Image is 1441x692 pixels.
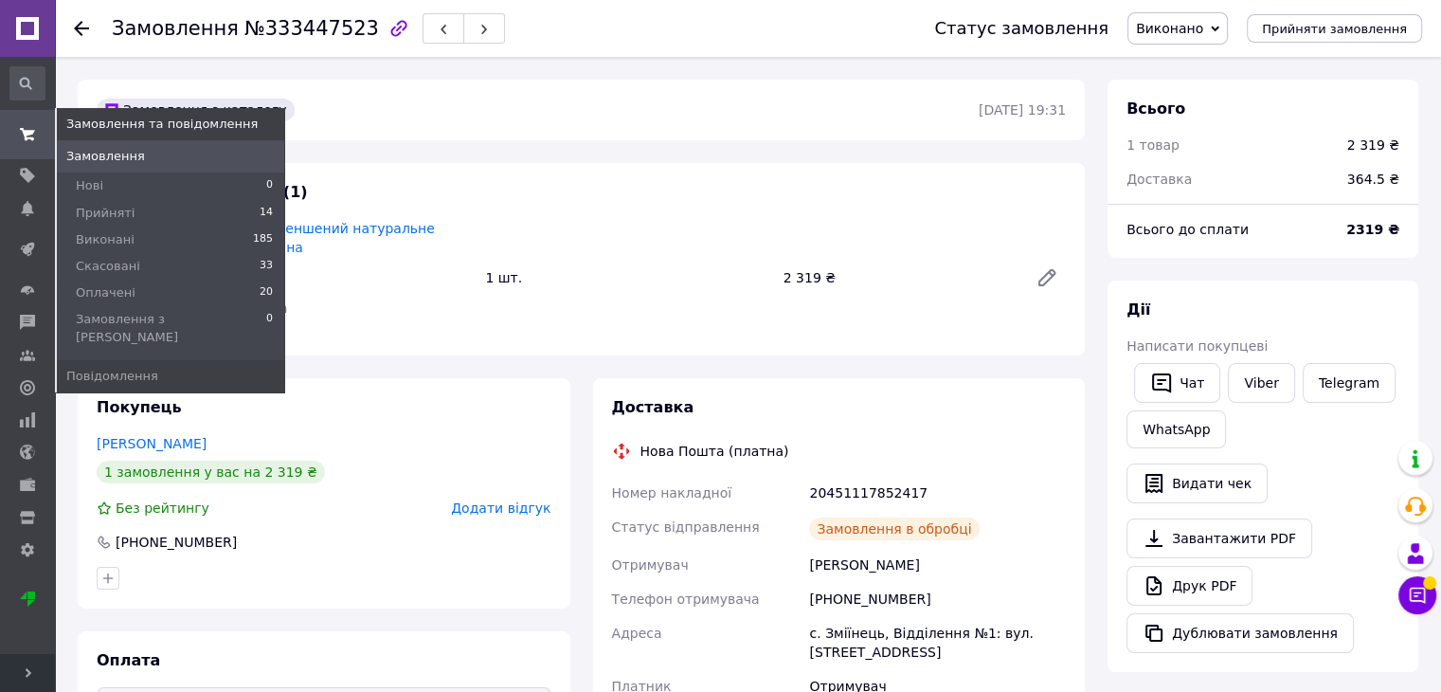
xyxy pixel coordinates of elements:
[1126,519,1312,558] a: Завантажити PDF
[188,221,435,255] a: Надгробок Зменшений натуральне дерево/модрина
[612,592,760,607] span: Телефон отримувача
[253,231,273,248] span: 185
[74,19,89,38] div: Повернутися назад
[260,284,273,301] span: 20
[97,99,295,121] div: Замовлення з каталогу
[112,17,239,40] span: Замовлення
[1126,410,1226,448] a: WhatsApp
[979,102,1066,118] time: [DATE] 19:31
[776,264,1020,291] div: 2 319 ₴
[76,284,135,301] span: Оплачені
[188,280,470,299] div: 2 319 ₴
[1303,363,1396,403] a: Telegram
[805,548,1070,582] div: [PERSON_NAME]
[636,442,794,461] div: Нова Пошта (платна)
[97,398,182,416] span: Покупець
[116,501,209,516] span: Без рейтингу
[260,205,273,222] span: 14
[612,519,760,535] span: Статус відправлення
[1347,136,1399,155] div: 2 319 ₴
[1134,363,1220,403] button: Чат
[1126,137,1180,153] span: 1 товар
[1136,21,1203,36] span: Виконано
[76,177,103,194] span: Нові
[1126,300,1150,319] span: Дії
[934,19,1108,38] div: Статус замовлення
[97,461,325,483] div: 1 замовлення у вас на 2 319 ₴
[66,148,145,165] span: Замовлення
[1336,158,1411,200] div: 364.5 ₴
[114,533,239,552] div: [PHONE_NUMBER]
[477,264,775,291] div: 1 шт.
[244,17,379,40] span: №333447523
[1126,100,1185,118] span: Всього
[1126,222,1249,237] span: Всього до сплати
[66,116,258,133] span: Замовлення та повідомлення
[612,485,732,501] span: Номер накладної
[1126,172,1192,187] span: Доставка
[805,476,1070,510] div: 20451117852417
[57,140,284,173] a: Замовлення
[1228,363,1294,403] a: Viber
[76,258,140,275] span: Скасовані
[612,557,689,573] span: Отримувач
[1346,222,1399,237] b: 2319 ₴
[1247,14,1422,43] button: Прийняти замовлення
[1028,259,1066,297] a: Редагувати
[805,582,1070,616] div: [PHONE_NUMBER]
[97,436,207,451] a: [PERSON_NAME]
[451,501,550,516] span: Додати відгук
[1126,613,1354,653] button: Дублювати замовлення
[805,616,1070,669] div: с. Зміїнець, Відділення №1: вул. [STREET_ADDRESS]
[809,518,979,540] div: Замовлення в обробці
[266,311,273,345] span: 0
[76,231,135,248] span: Виконані
[1398,576,1436,614] button: Чат з покупцем
[1126,338,1268,354] span: Написати покупцеві
[612,398,694,416] span: Доставка
[76,311,266,345] span: Замовлення з [PERSON_NAME]
[66,368,158,385] span: Повідомлення
[1262,22,1407,36] span: Прийняти замовлення
[266,177,273,194] span: 0
[260,258,273,275] span: 33
[1126,464,1268,503] button: Видати чек
[97,651,160,669] span: Оплата
[76,205,135,222] span: Прийняті
[57,360,284,392] a: Повідомлення
[1126,566,1252,606] a: Друк PDF
[612,626,662,641] span: Адреса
